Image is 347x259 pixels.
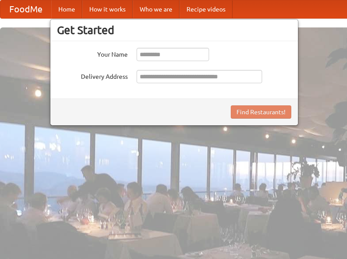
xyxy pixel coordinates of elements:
[82,0,133,18] a: How it works
[133,0,179,18] a: Who we are
[231,105,291,119] button: Find Restaurants!
[57,48,128,59] label: Your Name
[57,23,291,37] h3: Get Started
[51,0,82,18] a: Home
[179,0,233,18] a: Recipe videos
[57,70,128,81] label: Delivery Address
[0,0,51,18] a: FoodMe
